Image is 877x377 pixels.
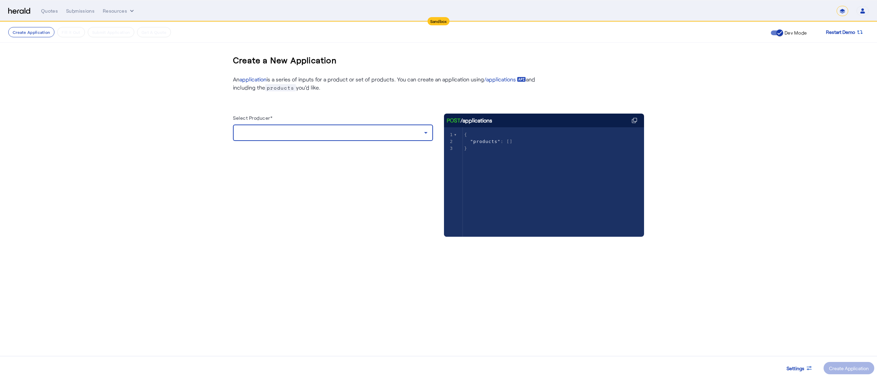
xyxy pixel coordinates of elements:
[103,8,135,14] button: Resources dropdown menu
[787,365,804,372] span: Settings
[444,138,454,145] div: 2
[88,27,134,37] button: Submit Application
[233,49,337,71] h3: Create a New Application
[820,26,869,38] button: Restart Demo
[233,115,272,121] label: Select Producer*
[783,29,807,36] label: Dev Mode
[444,114,644,223] herald-code-block: /applications
[464,132,467,137] span: {
[826,28,855,36] span: Restart Demo
[8,27,54,37] button: Create Application
[233,75,541,92] p: An is a series of inputs for a product or set of products. You can create an application using an...
[137,27,171,37] button: Get A Quote
[66,8,95,14] div: Submissions
[428,17,450,25] div: Sandbox
[470,139,501,144] span: "products"
[41,8,58,14] div: Quotes
[8,8,30,14] img: Herald Logo
[239,76,267,82] a: application
[464,139,512,144] span: : []
[781,362,818,374] button: Settings
[57,27,85,37] button: Fill it Out
[447,116,460,125] span: POST
[464,146,467,151] span: }
[444,131,454,138] div: 1
[444,145,454,152] div: 3
[265,84,296,91] span: products
[447,116,492,125] div: /applications
[484,75,526,83] a: /applications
